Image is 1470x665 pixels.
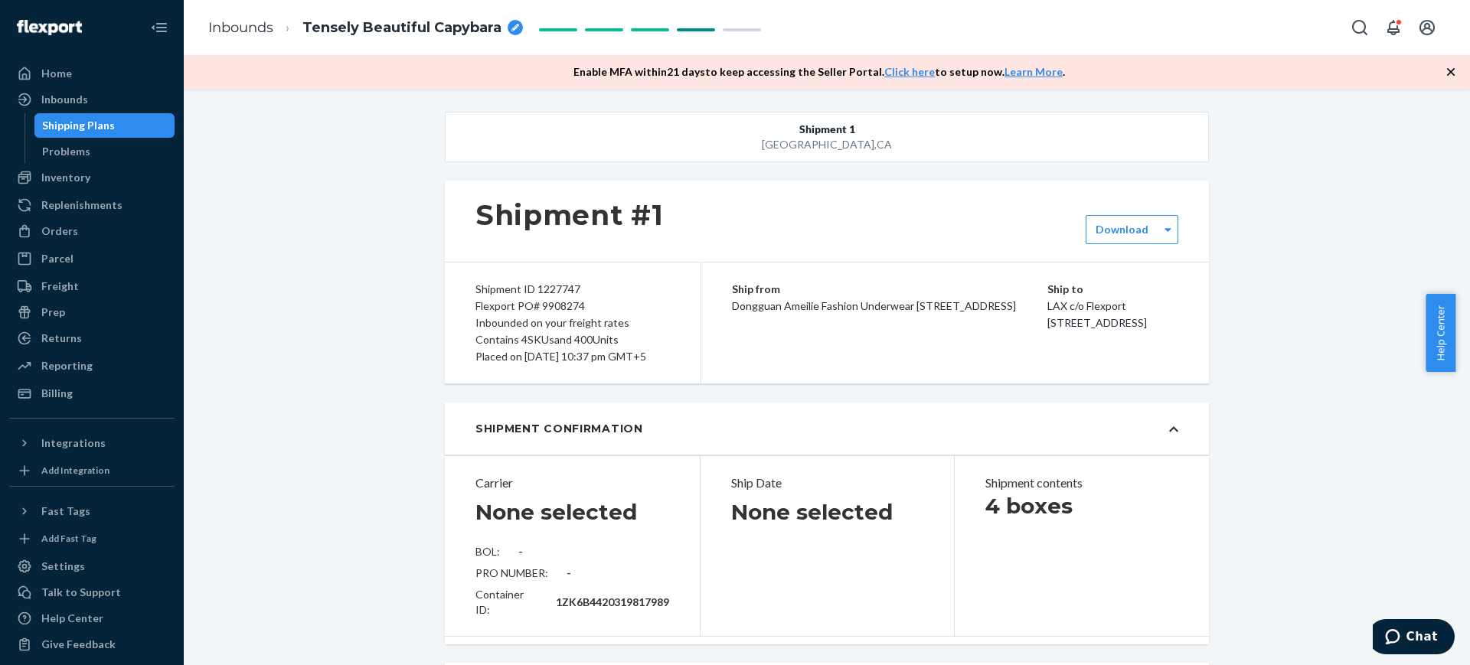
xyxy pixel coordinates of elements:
[41,251,73,266] div: Parcel
[475,587,669,618] div: Container ID:
[9,461,175,480] a: Add Integration
[475,281,670,298] div: Shipment ID 1227747
[731,474,924,492] p: Ship Date
[475,315,670,331] div: Inbounded on your freight rates
[985,492,1178,520] h1: 4 boxes
[445,112,1209,162] button: Shipment 1[GEOGRAPHIC_DATA],CA
[475,566,669,581] div: PRO NUMBER:
[9,165,175,190] a: Inventory
[17,20,82,35] img: Flexport logo
[9,381,175,406] a: Billing
[41,504,90,519] div: Fast Tags
[9,632,175,657] button: Give Feedback
[41,197,122,213] div: Replenishments
[41,279,79,294] div: Freight
[475,298,670,315] div: Flexport PO# 9908274
[1378,12,1409,43] button: Open notifications
[518,544,523,559] div: -
[799,122,855,137] span: Shipment 1
[302,18,501,38] span: Tensely Beautiful Capybara
[9,580,175,605] button: Talk to Support
[41,66,72,81] div: Home
[41,386,73,401] div: Billing
[196,5,535,51] ol: breadcrumbs
[41,559,85,574] div: Settings
[144,12,175,43] button: Close Navigation
[522,137,1132,152] div: [GEOGRAPHIC_DATA] , CA
[34,113,175,138] a: Shipping Plans
[41,637,116,652] div: Give Feedback
[41,305,65,320] div: Prep
[41,435,106,451] div: Integrations
[9,61,175,86] a: Home
[731,498,893,526] h1: None selected
[9,193,175,217] a: Replenishments
[985,474,1178,492] p: Shipment contents
[1344,12,1375,43] button: Open Search Box
[9,300,175,324] a: Prep
[9,431,175,455] button: Integrations
[9,326,175,350] a: Returns
[1004,65,1063,78] a: Learn More
[9,499,175,523] button: Fast Tags
[475,544,669,559] div: BOL:
[1047,316,1147,329] span: [STREET_ADDRESS]
[41,532,96,545] div: Add Fast Tag
[208,19,273,36] a: Inbounds
[41,358,93,373] div: Reporting
[41,170,90,185] div: Inventory
[41,92,88,107] div: Inbounds
[41,585,121,600] div: Talk to Support
[9,354,175,378] a: Reporting
[732,299,1016,312] span: Dongguan Ameilie Fashion Underwear [STREET_ADDRESS]
[41,223,78,239] div: Orders
[1096,222,1148,237] label: Download
[9,530,175,548] a: Add Fast Tag
[34,139,175,164] a: Problems
[1047,281,1178,298] p: Ship to
[475,498,637,526] h1: None selected
[732,281,1047,298] p: Ship from
[41,464,109,477] div: Add Integration
[42,118,115,133] div: Shipping Plans
[41,331,82,346] div: Returns
[475,421,643,436] div: Shipment Confirmation
[884,65,935,78] a: Click here
[475,348,670,365] div: Placed on [DATE] 10:37 pm GMT+5
[475,331,670,348] div: Contains 4 SKUs and 400 Units
[475,474,669,492] p: Carrier
[1412,12,1442,43] button: Open account menu
[41,611,103,626] div: Help Center
[1047,298,1178,315] p: LAX c/o Flexport
[9,246,175,271] a: Parcel
[567,566,571,581] div: -
[1426,294,1455,372] button: Help Center
[573,64,1065,80] p: Enable MFA within 21 days to keep accessing the Seller Portal. to setup now. .
[475,199,664,231] h1: Shipment #1
[1373,619,1455,657] iframe: Opens a widget where you can chat to one of our agents
[9,219,175,243] a: Orders
[9,274,175,298] a: Freight
[9,87,175,112] a: Inbounds
[556,595,669,610] div: 1ZK6B4420319817989
[9,606,175,631] a: Help Center
[9,554,175,579] a: Settings
[42,144,90,159] div: Problems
